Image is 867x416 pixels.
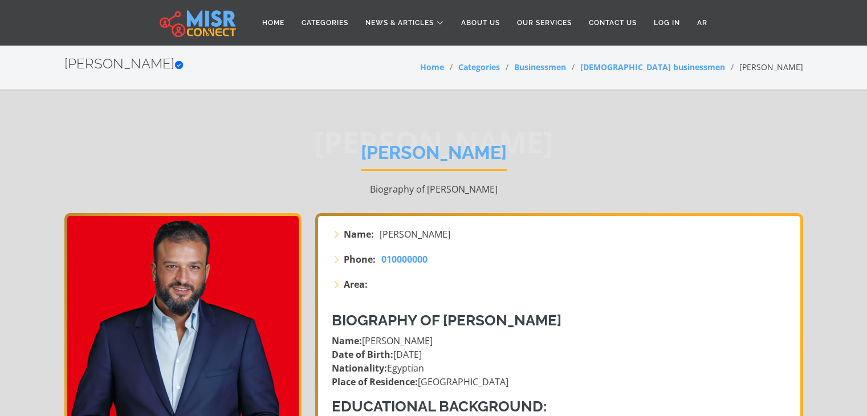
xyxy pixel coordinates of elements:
span: [PERSON_NAME] [380,227,450,241]
a: AR [689,12,716,34]
h3: Biography of [PERSON_NAME] [332,312,789,329]
p: Biography of [PERSON_NAME] [64,182,803,196]
strong: Place of Residence: [332,376,418,388]
a: Contact Us [580,12,645,34]
a: 010000000 [381,252,428,266]
strong: Name: [344,227,374,241]
strong: Nationality: [332,362,387,374]
li: [PERSON_NAME] [725,61,803,73]
strong: Phone: [344,252,376,266]
a: Home [420,62,444,72]
a: Home [254,12,293,34]
a: Categories [293,12,357,34]
p: [PERSON_NAME] [DATE] Egyptian [GEOGRAPHIC_DATA] [332,334,789,389]
a: Our Services [508,12,580,34]
a: [DEMOGRAPHIC_DATA] businessmen [580,62,725,72]
svg: Verified account [174,60,184,70]
a: News & Articles [357,12,453,34]
h2: [PERSON_NAME] [64,56,184,72]
h1: [PERSON_NAME] [361,142,507,171]
a: Businessmen [514,62,566,72]
img: main.misr_connect [160,9,236,37]
span: News & Articles [365,18,434,28]
h3: Educational Background: [332,398,789,415]
a: About Us [453,12,508,34]
strong: Area: [344,278,368,291]
a: Log in [645,12,689,34]
strong: Name: [332,335,362,347]
a: Categories [458,62,500,72]
strong: Date of Birth: [332,348,393,361]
